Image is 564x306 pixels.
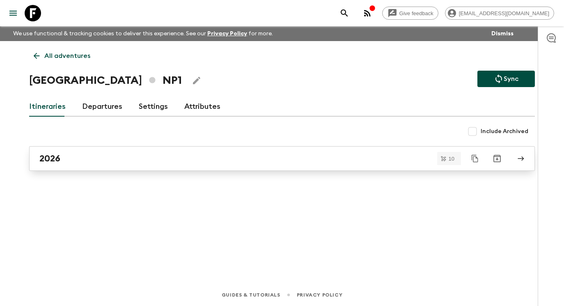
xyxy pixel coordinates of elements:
[468,151,482,166] button: Duplicate
[188,72,205,89] button: Edit Adventure Title
[504,74,518,84] p: Sync
[222,290,280,299] a: Guides & Tutorials
[489,28,516,39] button: Dismiss
[445,7,554,20] div: [EMAIL_ADDRESS][DOMAIN_NAME]
[29,146,535,171] a: 2026
[10,26,276,41] p: We use functional & tracking cookies to deliver this experience. See our for more.
[481,127,528,136] span: Include Archived
[29,48,95,64] a: All adventures
[297,290,342,299] a: Privacy Policy
[336,5,353,21] button: search adventures
[29,97,66,117] a: Itineraries
[207,31,247,37] a: Privacy Policy
[139,97,168,117] a: Settings
[477,71,535,87] button: Sync adventure departures to the booking engine
[489,150,505,167] button: Archive
[184,97,220,117] a: Attributes
[82,97,122,117] a: Departures
[29,72,182,89] h1: [GEOGRAPHIC_DATA] NP1
[39,153,60,164] h2: 2026
[395,10,438,16] span: Give feedback
[444,156,459,161] span: 10
[44,51,90,61] p: All adventures
[454,10,554,16] span: [EMAIL_ADDRESS][DOMAIN_NAME]
[382,7,438,20] a: Give feedback
[5,5,21,21] button: menu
